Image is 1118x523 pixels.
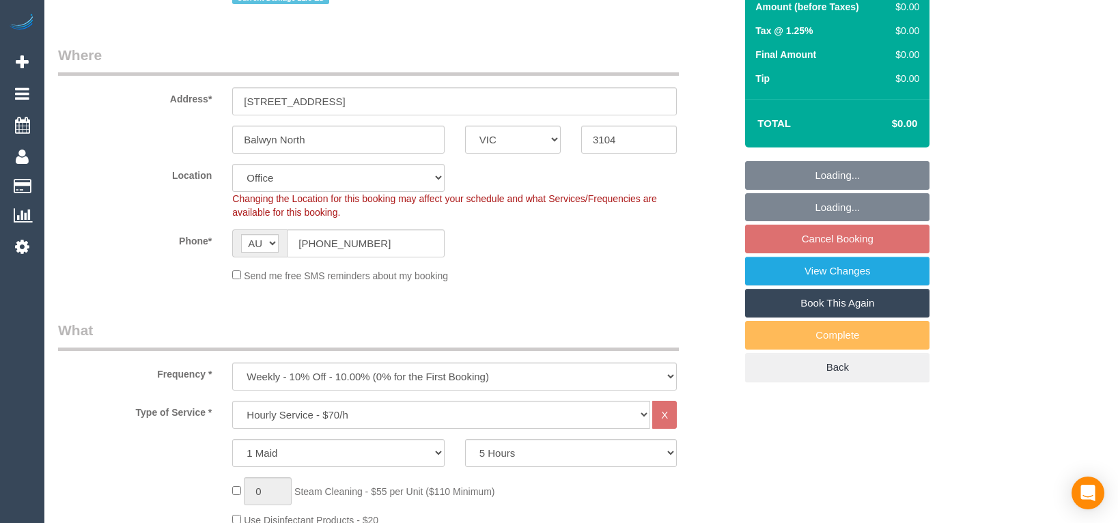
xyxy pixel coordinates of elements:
span: Send me free SMS reminders about my booking [244,270,448,281]
a: Book This Again [745,289,930,317]
legend: Where [58,45,679,76]
strong: Total [757,117,791,129]
div: $0.00 [880,72,919,85]
label: Address* [48,87,222,106]
label: Tax @ 1.25% [755,24,813,38]
input: Post Code* [581,126,677,154]
label: Phone* [48,229,222,248]
label: Type of Service * [48,401,222,419]
a: View Changes [745,257,930,285]
input: Suburb* [232,126,444,154]
label: Location [48,164,222,182]
div: Open Intercom Messenger [1072,477,1104,509]
a: Back [745,353,930,382]
label: Tip [755,72,770,85]
div: $0.00 [880,24,919,38]
h4: $0.00 [851,118,917,130]
img: Automaid Logo [8,14,36,33]
label: Final Amount [755,48,816,61]
input: Phone* [287,229,444,257]
span: Changing the Location for this booking may affect your schedule and what Services/Frequencies are... [232,193,657,218]
span: Steam Cleaning - $55 per Unit ($110 Minimum) [294,486,494,497]
legend: What [58,320,679,351]
div: $0.00 [880,48,919,61]
label: Frequency * [48,363,222,381]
